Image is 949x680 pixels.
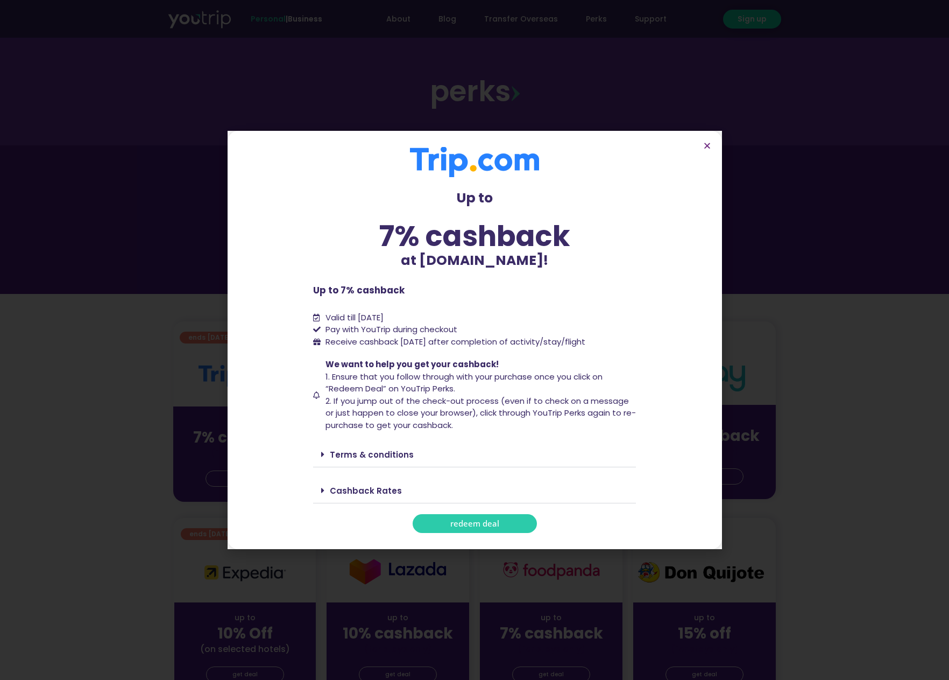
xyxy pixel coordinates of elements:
a: Terms & conditions [330,449,414,460]
div: 7% cashback [313,222,636,250]
div: Terms & conditions [313,442,636,467]
span: Pay with YouTrip during checkout [323,324,457,336]
b: Up to 7% cashback [313,284,405,297]
a: Close [703,142,711,150]
span: Valid till [DATE] [325,312,384,323]
span: We want to help you get your cashback! [325,359,499,370]
p: at [DOMAIN_NAME]! [313,250,636,271]
span: 2. If you jump out of the check-out process (even if to check on a message or just happen to clos... [325,395,636,431]
span: Receive cashback [DATE] after completion of activity/stay/flight [325,336,585,347]
p: Up to [313,188,636,208]
span: redeem deal [450,520,499,528]
a: Cashback Rates [330,485,402,496]
span: 1. Ensure that you follow through with your purchase once you click on “Redeem Deal” on YouTrip P... [325,371,603,395]
a: redeem deal [413,514,537,533]
div: Cashback Rates [313,478,636,503]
